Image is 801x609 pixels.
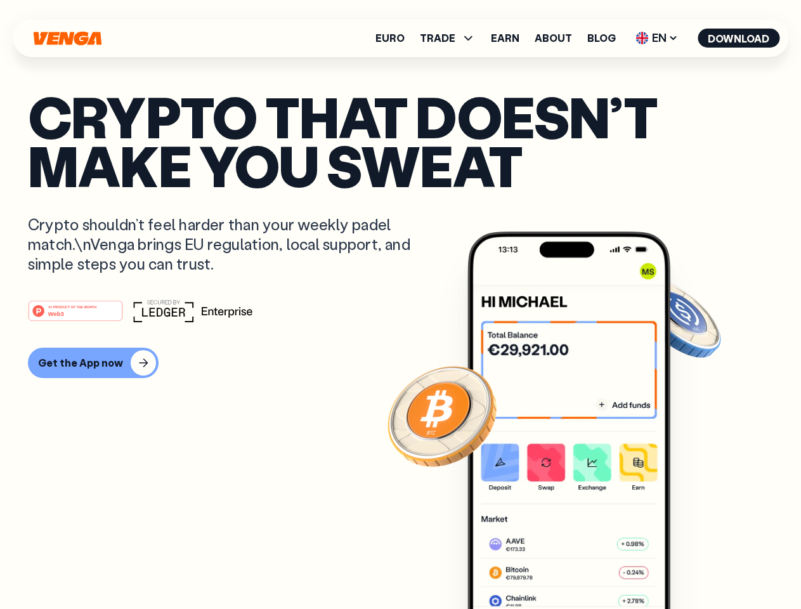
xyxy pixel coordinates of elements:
a: Blog [587,33,616,43]
p: Crypto that doesn’t make you sweat [28,92,773,189]
svg: Home [32,31,103,46]
a: About [535,33,572,43]
button: Get the App now [28,348,159,378]
p: Crypto shouldn’t feel harder than your weekly padel match.\nVenga brings EU regulation, local sup... [28,214,429,274]
span: EN [631,28,682,48]
img: USDC coin [632,273,724,364]
div: Get the App now [38,357,123,369]
img: flag-uk [635,32,648,44]
a: Get the App now [28,348,773,378]
img: Bitcoin [385,358,499,473]
a: Euro [375,33,405,43]
tspan: Web3 [48,310,64,317]
a: Earn [491,33,519,43]
span: TRADE [420,33,455,43]
button: Download [698,29,779,48]
tspan: #1 PRODUCT OF THE MONTH [48,304,96,308]
span: TRADE [420,30,476,46]
a: #1 PRODUCT OF THE MONTHWeb3 [28,308,123,324]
